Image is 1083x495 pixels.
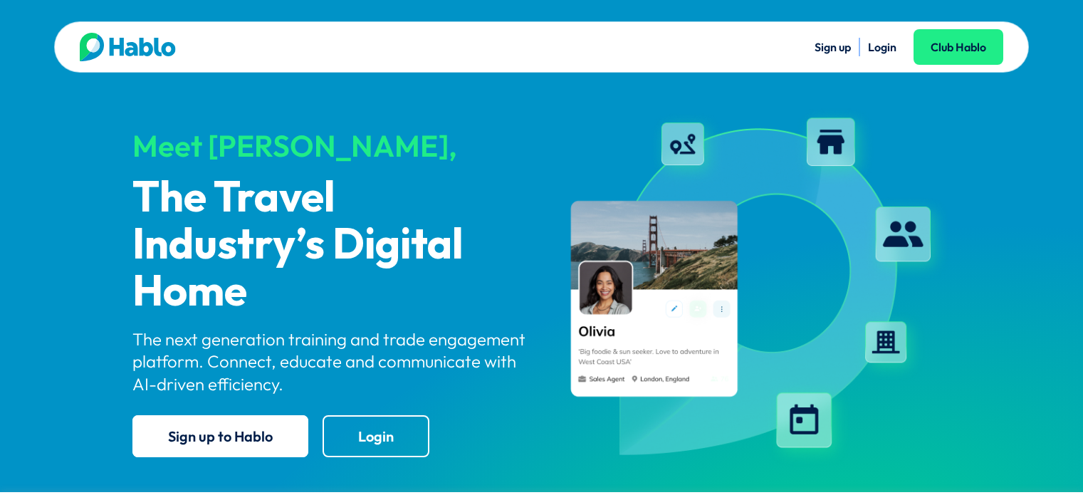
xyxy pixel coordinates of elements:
[132,415,308,457] a: Sign up to Hablo
[132,130,530,162] div: Meet [PERSON_NAME],
[868,40,896,54] a: Login
[132,328,530,395] p: The next generation training and trade engagement platform. Connect, educate and communicate with...
[80,33,176,61] img: Hablo logo main 2
[132,175,530,316] p: The Travel Industry’s Digital Home
[815,40,851,54] a: Sign up
[914,29,1003,65] a: Club Hablo
[323,415,429,457] a: Login
[554,106,951,469] img: hablo-profile-image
